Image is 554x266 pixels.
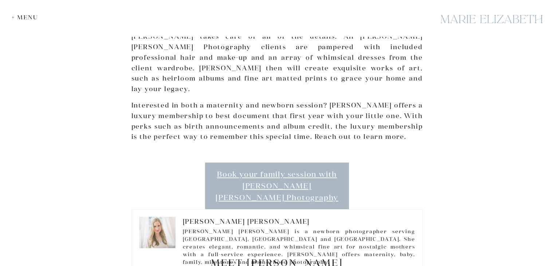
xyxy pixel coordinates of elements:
[139,228,415,266] p: [PERSON_NAME] [PERSON_NAME] is a newborn photographer serving [GEOGRAPHIC_DATA], [GEOGRAPHIC_DATA...
[183,217,310,226] a: [PERSON_NAME] [PERSON_NAME]
[139,217,176,248] img: Dc Newborn Photographer - Marie Elizabeth Photography
[12,14,42,21] div: + Menu
[131,100,423,142] p: Interested in both a maternity and newborn session? [PERSON_NAME] offers a luxury membership to b...
[205,163,349,209] a: Book your family session with [PERSON_NAME] [PERSON_NAME] Photography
